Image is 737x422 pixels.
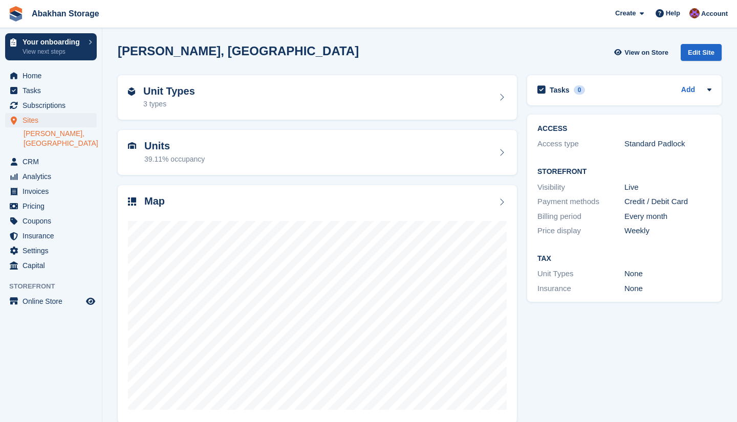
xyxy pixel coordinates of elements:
span: Analytics [23,169,84,184]
span: Capital [23,258,84,273]
span: Create [615,8,636,18]
div: 3 types [143,99,195,109]
div: 39.11% occupancy [144,154,205,165]
img: unit-type-icn-2b2737a686de81e16bb02015468b77c625bbabd49415b5ef34ead5e3b44a266d.svg [128,87,135,96]
h2: Map [144,195,165,207]
a: Abakhan Storage [28,5,103,22]
div: Edit Site [681,44,722,61]
span: Help [666,8,680,18]
img: map-icn-33ee37083ee616e46c38cad1a60f524a97daa1e2b2c8c0bc3eb3415660979fc1.svg [128,197,136,206]
a: Unit Types 3 types [118,75,517,120]
div: Every month [624,211,711,223]
a: Add [681,84,695,96]
a: menu [5,69,97,83]
span: Home [23,69,84,83]
a: [PERSON_NAME], [GEOGRAPHIC_DATA] [24,129,97,148]
a: menu [5,83,97,98]
div: Live [624,182,711,193]
a: menu [5,184,97,198]
h2: ACCESS [537,125,711,133]
img: stora-icon-8386f47178a22dfd0bd8f6a31ec36ba5ce8667c1dd55bd0f319d3a0aa187defe.svg [8,6,24,21]
span: Tasks [23,83,84,98]
a: Units 39.11% occupancy [118,130,517,175]
span: Invoices [23,184,84,198]
div: Visibility [537,182,624,193]
a: menu [5,113,97,127]
h2: Tasks [550,85,570,95]
div: None [624,268,711,280]
a: menu [5,169,97,184]
img: unit-icn-7be61d7bf1b0ce9d3e12c5938cc71ed9869f7b940bace4675aadf7bd6d80202e.svg [128,142,136,149]
p: Your onboarding [23,38,83,46]
div: Payment methods [537,196,624,208]
div: Insurance [537,283,624,295]
img: William Abakhan [689,8,700,18]
div: Standard Padlock [624,138,711,150]
div: Weekly [624,225,711,237]
span: Account [701,9,728,19]
span: View on Store [624,48,668,58]
a: menu [5,294,97,308]
span: Sites [23,113,84,127]
a: Edit Site [681,44,722,65]
div: Price display [537,225,624,237]
div: None [624,283,711,295]
a: menu [5,154,97,169]
h2: Unit Types [143,85,195,97]
span: Coupons [23,214,84,228]
p: View next steps [23,47,83,56]
a: Your onboarding View next steps [5,33,97,60]
a: menu [5,243,97,258]
a: menu [5,229,97,243]
h2: Units [144,140,205,152]
span: Storefront [9,281,102,292]
h2: Storefront [537,168,711,176]
a: menu [5,258,97,273]
div: Unit Types [537,268,624,280]
a: menu [5,98,97,113]
span: Settings [23,243,84,258]
h2: [PERSON_NAME], [GEOGRAPHIC_DATA] [118,44,359,58]
div: Access type [537,138,624,150]
h2: Tax [537,255,711,263]
a: menu [5,214,97,228]
div: Credit / Debit Card [624,196,711,208]
span: Subscriptions [23,98,84,113]
a: Preview store [84,295,97,307]
a: View on Store [613,44,673,61]
span: Online Store [23,294,84,308]
div: Billing period [537,211,624,223]
span: Pricing [23,199,84,213]
a: menu [5,199,97,213]
div: 0 [574,85,586,95]
span: Insurance [23,229,84,243]
span: CRM [23,154,84,169]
